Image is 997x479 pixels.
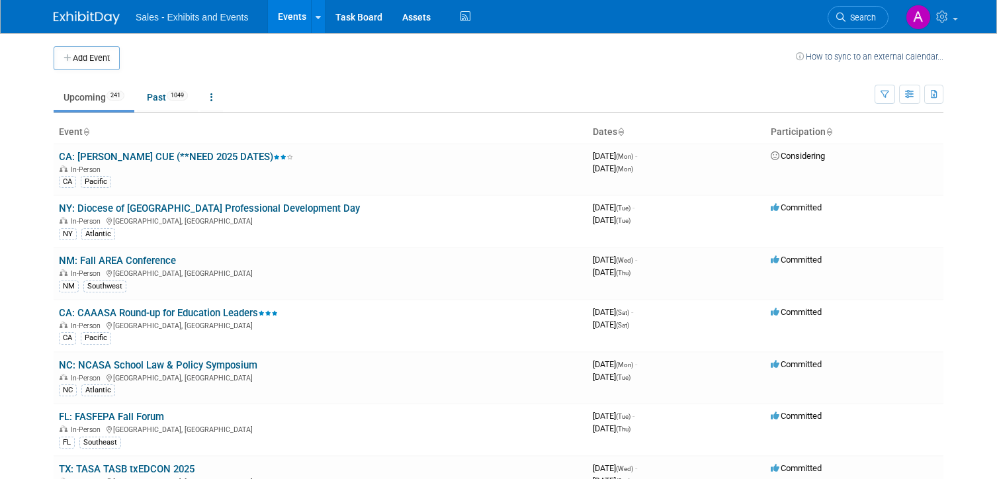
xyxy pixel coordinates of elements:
[60,165,67,172] img: In-Person Event
[59,423,582,434] div: [GEOGRAPHIC_DATA], [GEOGRAPHIC_DATA]
[60,322,67,328] img: In-Person Event
[59,255,176,267] a: NM: Fall AREA Conference
[616,413,630,420] span: (Tue)
[771,151,825,161] span: Considering
[71,322,105,330] span: In-Person
[59,228,77,240] div: NY
[616,361,633,369] span: (Mon)
[54,85,134,110] a: Upcoming241
[60,269,67,276] img: In-Person Event
[616,309,629,316] span: (Sat)
[59,332,76,344] div: CA
[59,463,195,475] a: TX: TASA TASB txEDCON 2025
[593,202,634,212] span: [DATE]
[60,374,67,380] img: In-Person Event
[593,163,633,173] span: [DATE]
[631,307,633,317] span: -
[616,465,633,472] span: (Wed)
[60,425,67,432] img: In-Person Event
[587,121,765,144] th: Dates
[635,151,637,161] span: -
[59,267,582,278] div: [GEOGRAPHIC_DATA], [GEOGRAPHIC_DATA]
[81,228,115,240] div: Atlantic
[632,411,634,421] span: -
[593,359,637,369] span: [DATE]
[593,411,634,421] span: [DATE]
[136,12,248,22] span: Sales - Exhibits and Events
[107,91,124,101] span: 241
[593,372,630,382] span: [DATE]
[59,307,278,319] a: CA: CAAASA Round-up for Education Leaders
[796,52,943,62] a: How to sync to an external calendar...
[59,384,77,396] div: NC
[59,215,582,226] div: [GEOGRAPHIC_DATA], [GEOGRAPHIC_DATA]
[81,384,115,396] div: Atlantic
[71,165,105,174] span: In-Person
[83,126,89,137] a: Sort by Event Name
[616,425,630,433] span: (Thu)
[826,126,832,137] a: Sort by Participation Type
[616,322,629,329] span: (Sat)
[59,372,582,382] div: [GEOGRAPHIC_DATA], [GEOGRAPHIC_DATA]
[59,176,76,188] div: CA
[771,255,822,265] span: Committed
[771,463,822,473] span: Committed
[83,281,126,292] div: Southwest
[617,126,624,137] a: Sort by Start Date
[593,320,629,329] span: [DATE]
[59,359,257,371] a: NC: NCASA School Law & Policy Symposium
[593,463,637,473] span: [DATE]
[765,121,943,144] th: Participation
[635,255,637,265] span: -
[593,255,637,265] span: [DATE]
[81,332,111,344] div: Pacific
[593,267,630,277] span: [DATE]
[71,374,105,382] span: In-Person
[59,320,582,330] div: [GEOGRAPHIC_DATA], [GEOGRAPHIC_DATA]
[59,281,79,292] div: NM
[616,153,633,160] span: (Mon)
[771,202,822,212] span: Committed
[616,165,633,173] span: (Mon)
[81,176,111,188] div: Pacific
[54,11,120,24] img: ExhibitDay
[616,204,630,212] span: (Tue)
[616,257,633,264] span: (Wed)
[632,202,634,212] span: -
[771,307,822,317] span: Committed
[616,269,630,277] span: (Thu)
[771,359,822,369] span: Committed
[593,151,637,161] span: [DATE]
[60,217,67,224] img: In-Person Event
[59,411,164,423] a: FL: FASFEPA Fall Forum
[59,202,360,214] a: NY: Diocese of [GEOGRAPHIC_DATA] Professional Development Day
[71,217,105,226] span: In-Person
[54,121,587,144] th: Event
[828,6,889,29] a: Search
[167,91,188,101] span: 1049
[71,425,105,434] span: In-Person
[59,151,293,163] a: CA: [PERSON_NAME] CUE (**NEED 2025 DATES)
[79,437,121,449] div: Southeast
[906,5,931,30] img: Alexandra Horne
[635,359,637,369] span: -
[845,13,876,22] span: Search
[593,423,630,433] span: [DATE]
[593,215,630,225] span: [DATE]
[71,269,105,278] span: In-Person
[635,463,637,473] span: -
[59,437,75,449] div: FL
[616,374,630,381] span: (Tue)
[137,85,198,110] a: Past1049
[54,46,120,70] button: Add Event
[616,217,630,224] span: (Tue)
[593,307,633,317] span: [DATE]
[771,411,822,421] span: Committed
